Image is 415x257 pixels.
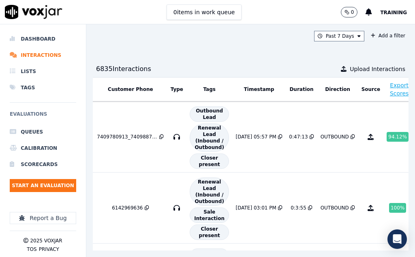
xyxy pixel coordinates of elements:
button: Source [362,86,381,93]
div: 100 % [389,203,406,213]
button: Customer Phone [108,86,153,93]
div: 0:47:13 [289,134,308,140]
div: [DATE] 03:01 PM [235,205,276,211]
div: 0:3:55 [291,205,306,211]
a: Tags [10,80,76,96]
span: Upload Interactions [350,65,405,73]
p: 2025 Voxjar [30,238,62,244]
span: Outbound Lead [190,106,229,122]
button: 0 [341,7,358,17]
span: Closer present [190,153,229,169]
button: TOS [27,246,36,253]
span: Closer present [190,225,229,240]
button: Timestamp [244,86,274,93]
span: Sale Interaction [190,207,229,223]
button: Tags [203,86,215,93]
button: Upload Interactions [341,65,405,73]
button: 0 [341,7,366,17]
button: Type [171,86,183,93]
a: Lists [10,63,76,80]
div: 94.12 % [387,132,409,142]
span: Renewal Lead (Inbound / Outbound) [190,177,229,206]
button: Report a Bug [10,212,76,224]
div: OUTBOUND [321,205,349,211]
button: Privacy [39,246,59,253]
span: Renewal Lead (Inbound / Outbound) [190,123,229,152]
button: Training [380,7,415,17]
button: Direction [325,86,350,93]
a: Calibration [10,140,76,156]
a: Dashboard [10,31,76,47]
div: Open Intercom Messenger [387,229,407,249]
div: 6835 Interaction s [96,64,151,74]
img: voxjar logo [5,5,62,19]
div: [DATE] 05:57 PM [235,134,276,140]
a: Interactions [10,47,76,63]
button: 0items in work queue [167,4,242,20]
p: 0 [351,9,354,15]
div: OUTBOUND [321,134,349,140]
a: Scorecards [10,156,76,173]
h6: Evaluations [10,109,76,124]
div: 6142969636 [112,205,143,211]
div: 7409780913_7409887408 [97,134,158,140]
a: Queues [10,124,76,140]
button: Start an Evaluation [10,179,76,192]
button: Duration [289,86,313,93]
button: Export Scores [387,81,411,97]
button: Past 7 Days [314,31,364,41]
button: Add a filter [368,31,409,41]
span: Training [380,10,407,15]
